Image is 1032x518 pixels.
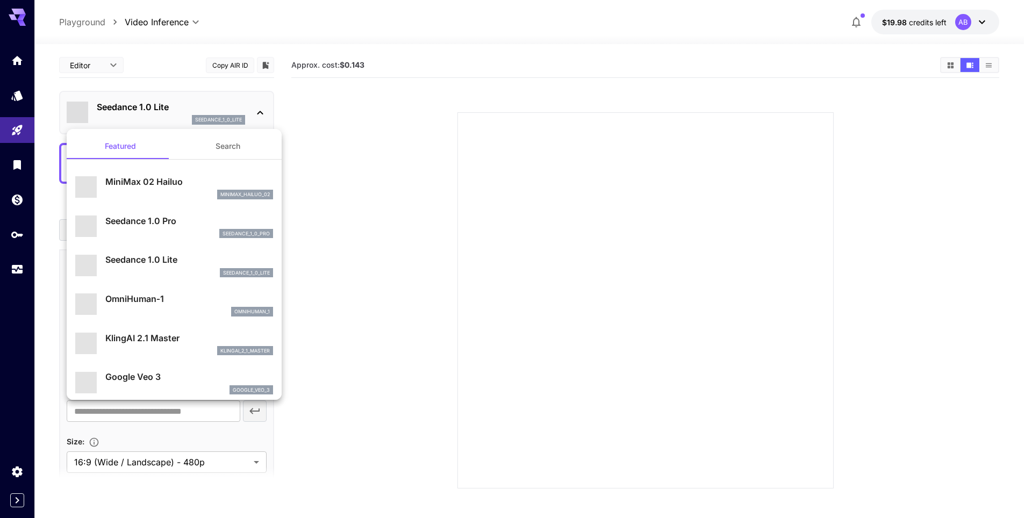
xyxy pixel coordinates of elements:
[75,288,273,321] div: OmniHuman‑1omnihuman_1
[105,332,273,344] p: KlingAI 2.1 Master
[75,327,273,360] div: KlingAI 2.1 Masterklingai_2_1_master
[75,366,273,399] div: Google Veo 3google_veo_3
[105,253,273,266] p: Seedance 1.0 Lite
[174,133,282,159] button: Search
[67,133,174,159] button: Featured
[220,191,270,198] p: minimax_hailuo_02
[220,347,270,355] p: klingai_2_1_master
[105,292,273,305] p: OmniHuman‑1
[75,249,273,282] div: Seedance 1.0 Liteseedance_1_0_lite
[105,175,273,188] p: MiniMax 02 Hailuo
[234,308,270,315] p: omnihuman_1
[105,214,273,227] p: Seedance 1.0 Pro
[223,269,270,277] p: seedance_1_0_lite
[105,370,273,383] p: Google Veo 3
[233,386,270,394] p: google_veo_3
[75,171,273,204] div: MiniMax 02 Hailuominimax_hailuo_02
[223,230,270,238] p: seedance_1_0_pro
[75,210,273,243] div: Seedance 1.0 Proseedance_1_0_pro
